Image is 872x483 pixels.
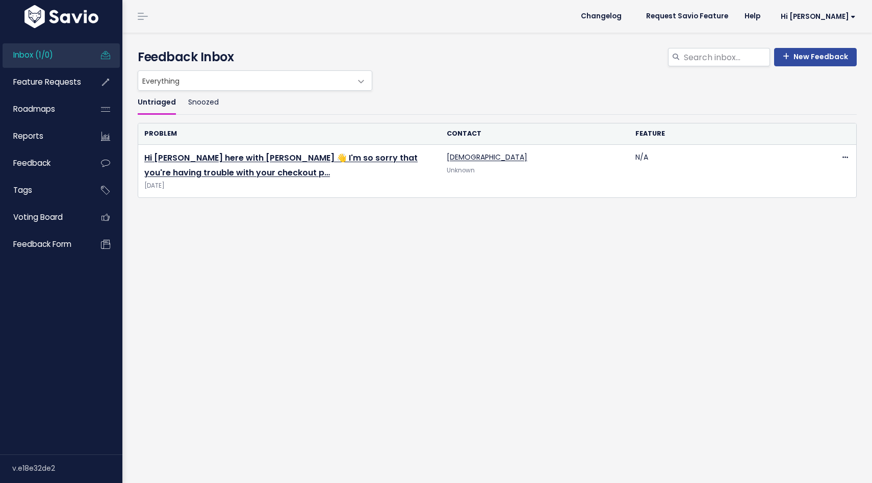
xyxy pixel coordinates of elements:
[3,70,85,94] a: Feature Requests
[3,233,85,256] a: Feedback form
[13,158,50,168] span: Feedback
[3,43,85,67] a: Inbox (1/0)
[138,91,857,115] ul: Filter feature requests
[3,179,85,202] a: Tags
[774,48,857,66] a: New Feedback
[736,9,768,24] a: Help
[447,152,527,162] a: [DEMOGRAPHIC_DATA]
[13,49,53,60] span: Inbox (1/0)
[22,5,101,28] img: logo-white.9d6f32f41409.svg
[768,9,864,24] a: Hi [PERSON_NAME]
[13,239,71,249] span: Feedback form
[581,13,622,20] span: Changelog
[629,145,818,198] td: N/A
[447,166,475,174] span: Unknown
[3,206,85,229] a: Voting Board
[138,70,372,91] span: Everything
[144,152,418,179] a: Hi [PERSON_NAME] here with [PERSON_NAME] 👋 I'm so sorry that you're having trouble with your chec...
[138,123,441,144] th: Problem
[138,48,857,66] h4: Feedback Inbox
[683,48,770,66] input: Search inbox...
[3,97,85,121] a: Roadmaps
[138,71,351,90] span: Everything
[144,181,434,191] span: [DATE]
[13,131,43,141] span: Reports
[638,9,736,24] a: Request Savio Feature
[188,91,219,115] a: Snoozed
[138,91,176,115] a: Untriaged
[13,77,81,87] span: Feature Requests
[3,124,85,148] a: Reports
[13,104,55,114] span: Roadmaps
[12,455,122,481] div: v.e18e32de2
[441,123,630,144] th: Contact
[13,212,63,222] span: Voting Board
[13,185,32,195] span: Tags
[781,13,856,20] span: Hi [PERSON_NAME]
[3,151,85,175] a: Feedback
[629,123,818,144] th: Feature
